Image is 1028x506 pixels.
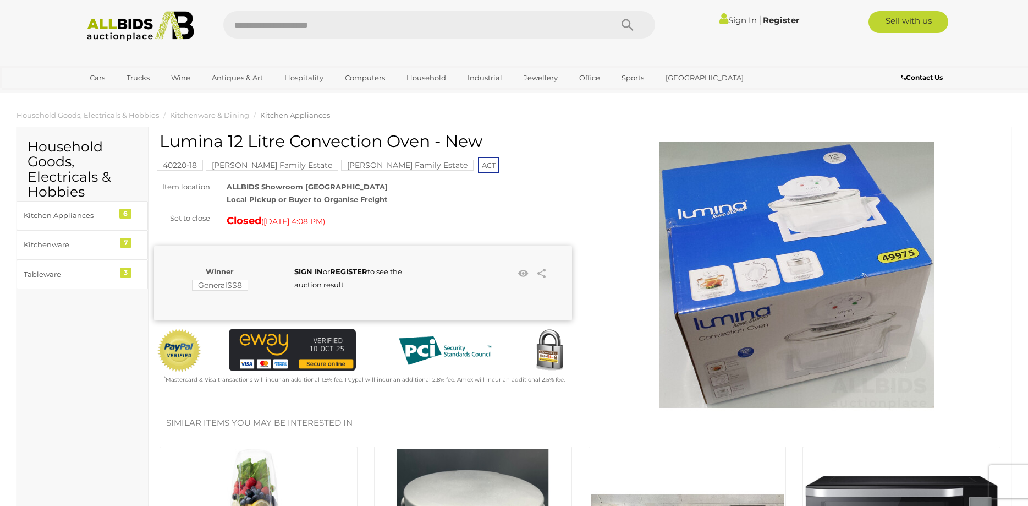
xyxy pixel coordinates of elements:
[901,73,943,81] b: Contact Us
[160,132,569,150] h1: Lumina 12 Litre Convection Oven - New
[17,201,148,230] a: Kitchen Appliances 6
[146,181,218,193] div: Item location
[868,11,948,33] a: Sell with us
[600,11,655,39] button: Search
[206,267,234,276] b: Winner
[17,230,148,259] a: Kitchenware 7
[81,11,200,41] img: Allbids.com.au
[83,69,112,87] a: Cars
[330,267,367,276] a: REGISTER
[229,329,356,371] img: eWAY Payment Gateway
[516,69,565,87] a: Jewellery
[24,268,114,281] div: Tableware
[719,15,757,25] a: Sign In
[478,157,499,173] span: ACT
[227,195,388,204] strong: Local Pickup or Buyer to Organise Freight
[164,69,197,87] a: Wine
[758,14,761,26] span: |
[294,267,323,276] a: SIGN IN
[120,268,131,278] div: 3
[338,69,392,87] a: Computers
[763,15,799,25] a: Register
[206,160,338,171] mark: [PERSON_NAME] Family Estate
[263,216,323,226] span: [DATE] 4:08 PM
[28,139,137,200] h2: Household Goods, Electricals & Hobbies
[260,111,330,119] a: Kitchen Appliances
[146,212,218,225] div: Set to close
[294,267,402,289] span: or to see the auction result
[658,69,751,87] a: [GEOGRAPHIC_DATA]
[341,160,474,171] mark: [PERSON_NAME] Family Estate
[227,215,261,227] strong: Closed
[261,217,325,226] span: ( )
[120,238,131,248] div: 7
[527,329,571,373] img: Secured by Rapid SSL
[227,182,388,191] strong: ALLBIDS Showroom [GEOGRAPHIC_DATA]
[460,69,509,87] a: Industrial
[166,418,994,428] h2: Similar items you may be interested in
[170,111,249,119] a: Kitchenware & Dining
[157,329,202,373] img: Official PayPal Seal
[390,329,500,373] img: PCI DSS compliant
[119,209,131,219] div: 6
[157,161,203,170] a: 40220-18
[17,260,148,289] a: Tableware 3
[341,161,474,170] a: [PERSON_NAME] Family Estate
[572,69,607,87] a: Office
[206,161,338,170] a: [PERSON_NAME] Family Estate
[205,69,270,87] a: Antiques & Art
[515,265,531,282] li: Watch this item
[157,160,203,171] mark: 40220-18
[24,209,114,222] div: Kitchen Appliances
[24,238,114,251] div: Kitchenware
[192,280,248,291] mark: GeneralSS8
[164,376,565,383] small: Mastercard & Visa transactions will incur an additional 1.9% fee. Paypal will incur an additional...
[614,69,651,87] a: Sports
[659,138,934,413] img: Lumina 12 Litre Convection Oven - New
[17,111,159,119] a: Household Goods, Electricals & Hobbies
[277,69,331,87] a: Hospitality
[901,72,945,84] a: Contact Us
[399,69,453,87] a: Household
[119,69,157,87] a: Trucks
